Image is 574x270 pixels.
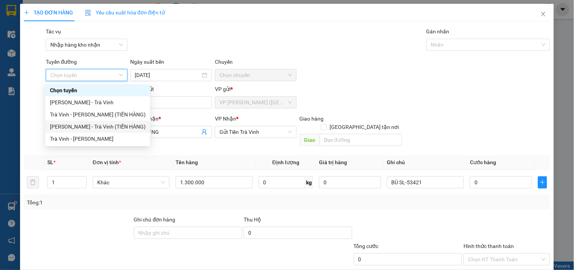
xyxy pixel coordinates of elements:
[50,69,123,81] span: Chọn tuyến
[131,115,212,123] div: Người nhận
[50,39,123,50] span: Nhập hàng kho nhận
[135,71,201,79] input: 13/08/2025
[219,126,292,138] span: Gửi Tiền Trà Vinh
[201,129,207,135] span: user-add
[540,11,546,17] span: close
[50,122,146,131] div: [PERSON_NAME] - Trà Vinh (TIỀN HÀNG)
[50,98,146,107] div: [PERSON_NAME] - Trà Vinh
[320,134,402,146] input: Dọc đường
[45,96,150,108] div: Hồ Chí Minh - Trà Vinh
[46,28,61,35] label: Tác vụ
[97,177,165,188] span: Khác
[538,179,547,185] span: plus
[176,159,198,165] span: Tên hàng
[93,159,121,165] span: Đơn vị tính
[538,176,547,188] button: plus
[85,10,91,16] img: icon
[46,58,127,69] div: Tuyến đường
[176,176,252,188] input: VD: Bàn, Ghế
[24,9,73,16] span: TẠO ĐƠN HÀNG
[45,84,150,96] div: Chọn tuyến
[533,4,554,25] button: Close
[300,134,320,146] span: Giao
[464,243,514,249] label: Hình thức thanh toán
[50,135,146,143] div: Trà Vinh - [PERSON_NAME]
[215,85,296,93] div: VP gửi
[384,155,467,170] th: Ghi chú
[47,159,53,165] span: SL
[319,176,381,188] input: 0
[300,116,324,122] span: Giao hàng
[134,227,243,239] input: Ghi chú đơn hàng
[85,9,165,16] span: Yêu cầu xuất hóa đơn điện tử
[50,86,146,94] div: Chọn tuyến
[319,159,347,165] span: Giá trị hàng
[45,133,150,145] div: Trà Vinh - Hồ Chí Minh
[215,58,296,69] div: Chuyến
[24,10,29,15] span: plus
[131,85,212,93] div: Người gửi
[27,176,39,188] button: delete
[470,159,496,165] span: Cước hàng
[45,121,150,133] div: Hồ Chí Minh - Trà Vinh (TIỀN HÀNG)
[244,217,261,223] span: Thu Hộ
[305,176,313,188] span: kg
[272,159,299,165] span: Định lượng
[27,198,222,207] div: Tổng: 1
[215,116,236,122] span: VP Nhận
[45,108,150,121] div: Trà Vinh - Hồ Chí Minh (TIỀN HÀNG)
[426,28,450,35] label: Gán nhãn
[354,243,379,249] span: Tổng cước
[387,176,464,188] input: Ghi Chú
[131,58,212,69] div: Ngày xuất bến
[219,69,292,81] span: Chọn chuyến
[134,217,176,223] label: Ghi chú đơn hàng
[219,97,292,108] span: VP Trần Phú (Hàng)
[327,123,402,131] span: [GEOGRAPHIC_DATA] tận nơi
[50,110,146,119] div: Trà Vinh - [PERSON_NAME] (TIỀN HÀNG)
